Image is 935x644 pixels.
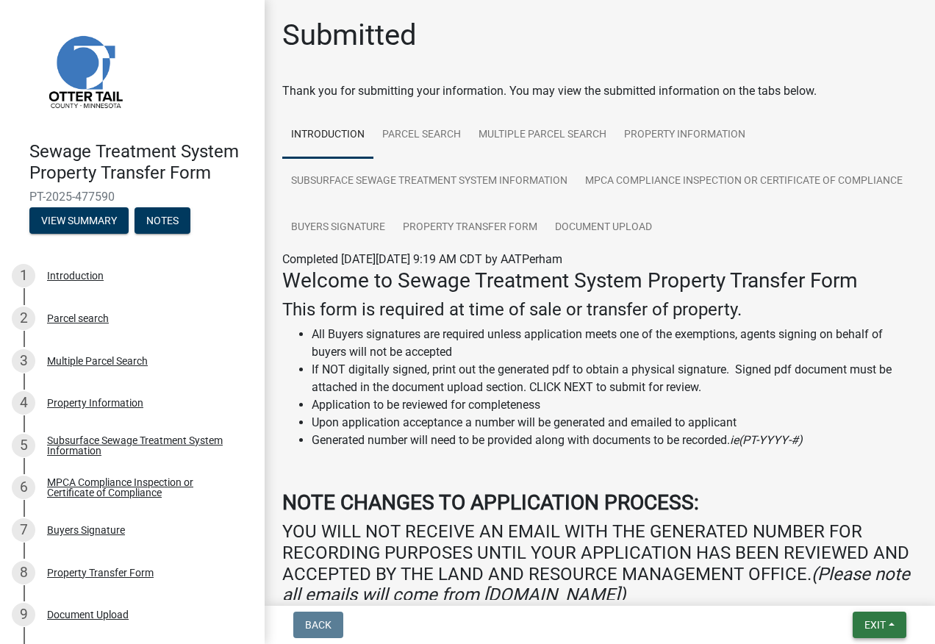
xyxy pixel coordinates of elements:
[12,434,35,457] div: 5
[853,612,906,638] button: Exit
[282,268,917,293] h3: Welcome to Sewage Treatment System Property Transfer Form
[305,619,332,631] span: Back
[282,521,917,606] h4: YOU WILL NOT RECEIVE AN EMAIL WITH THE GENERATED NUMBER FOR RECORDING PURPOSES UNTIL YOUR APPLICA...
[312,396,917,414] li: Application to be reviewed for completeness
[282,158,576,205] a: Subsurface Sewage Treatment System Information
[47,525,125,535] div: Buyers Signature
[282,299,917,321] h4: This form is required at time of sale or transfer of property.
[47,398,143,408] div: Property Information
[12,476,35,499] div: 6
[135,207,190,234] button: Notes
[12,561,35,584] div: 8
[135,215,190,227] wm-modal-confirm: Notes
[29,215,129,227] wm-modal-confirm: Summary
[47,356,148,366] div: Multiple Parcel Search
[12,603,35,626] div: 9
[12,518,35,542] div: 7
[47,313,109,323] div: Parcel search
[615,112,754,159] a: Property Information
[282,112,373,159] a: Introduction
[47,271,104,281] div: Introduction
[312,414,917,432] li: Upon application acceptance a number will be generated and emailed to applicant
[47,435,241,456] div: Subsurface Sewage Treatment System Information
[282,252,562,266] span: Completed [DATE][DATE] 9:19 AM CDT by AATPerham
[12,391,35,415] div: 4
[282,18,417,53] h1: Submitted
[29,15,140,126] img: Otter Tail County, Minnesota
[864,619,886,631] span: Exit
[282,490,699,515] strong: NOTE CHANGES TO APPLICATION PROCESS:
[293,612,343,638] button: Back
[312,361,917,396] li: If NOT digitally signed, print out the generated pdf to obtain a physical signature. Signed pdf d...
[470,112,615,159] a: Multiple Parcel Search
[282,82,917,100] div: Thank you for submitting your information. You may view the submitted information on the tabs below.
[373,112,470,159] a: Parcel search
[47,477,241,498] div: MPCA Compliance Inspection or Certificate of Compliance
[47,568,154,578] div: Property Transfer Form
[29,190,235,204] span: PT-2025-477590
[47,609,129,620] div: Document Upload
[730,433,803,447] i: ie(PT-YYYY-#)
[312,432,917,449] li: Generated number will need to be provided along with documents to be recorded.
[282,564,910,606] i: (Please note all emails will come from [DOMAIN_NAME])
[546,204,661,251] a: Document Upload
[29,207,129,234] button: View Summary
[282,204,394,251] a: Buyers Signature
[394,204,546,251] a: Property Transfer Form
[312,326,917,361] li: All Buyers signatures are required unless application meets one of the exemptions, agents signing...
[12,307,35,330] div: 2
[12,264,35,287] div: 1
[29,141,253,184] h4: Sewage Treatment System Property Transfer Form
[576,158,911,205] a: MPCA Compliance Inspection or Certificate of Compliance
[12,349,35,373] div: 3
